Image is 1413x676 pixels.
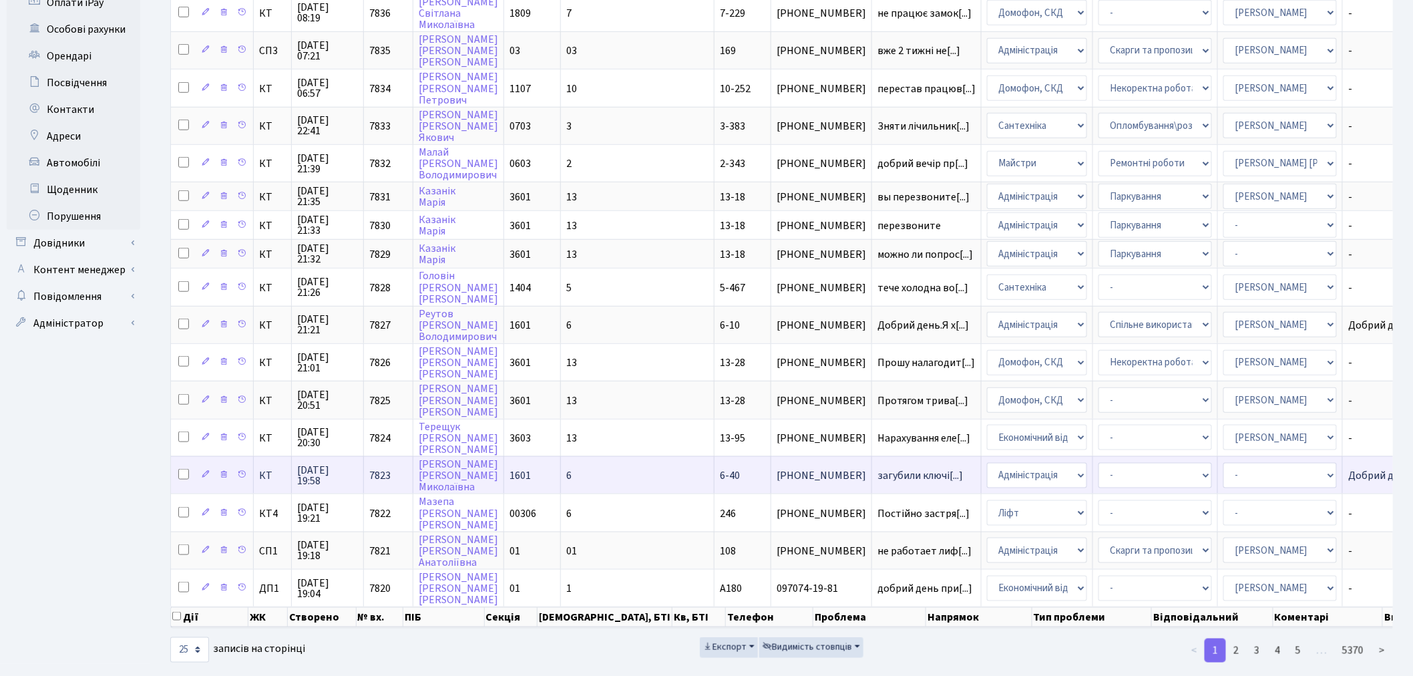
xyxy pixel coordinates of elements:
span: [PHONE_NUMBER] [777,192,866,202]
span: 7836 [369,6,391,21]
span: 169 [720,43,736,58]
span: 13-18 [720,247,745,262]
a: Порушення [7,203,140,230]
span: 1601 [510,468,531,483]
span: Зняти лічильник[...] [877,119,970,134]
span: [DATE] 21:26 [297,277,358,298]
span: 13 [566,393,577,408]
span: [PHONE_NUMBER] [777,158,866,169]
span: [DATE] 21:21 [297,314,358,335]
span: 00306 [510,506,536,521]
span: 3-383 [720,119,745,134]
span: [PHONE_NUMBER] [777,508,866,519]
a: Посвідчення [7,69,140,96]
span: 7-229 [720,6,745,21]
span: [DATE] 21:32 [297,243,358,265]
span: 01 [510,544,520,558]
span: 1107 [510,81,531,96]
button: Експорт [700,637,758,658]
span: [PHONE_NUMBER] [777,8,866,19]
span: 13-28 [720,355,745,370]
span: 7822 [369,506,391,521]
a: 2 [1225,639,1247,663]
span: 13-18 [720,190,745,204]
a: Автомобілі [7,150,140,176]
span: Добрий день.Я х[...] [877,318,969,333]
a: Особові рахунки [7,16,140,43]
a: [PERSON_NAME][PERSON_NAME][PERSON_NAME] [419,344,498,381]
span: КТ [259,220,286,231]
span: КТ [259,320,286,331]
span: 7821 [369,544,391,558]
th: Проблема [813,607,926,627]
span: 13 [566,431,577,446]
span: [DATE] 20:51 [297,389,358,411]
a: Орендарі [7,43,140,69]
span: 13 [566,247,577,262]
span: 13-28 [720,393,745,408]
a: Щоденник [7,176,140,203]
th: Напрямок [926,607,1032,627]
span: 03 [510,43,520,58]
a: 5 [1287,639,1309,663]
span: [PHONE_NUMBER] [777,546,866,556]
span: 6-40 [720,468,740,483]
span: 3601 [510,355,531,370]
span: 108 [720,544,736,558]
a: Малай[PERSON_NAME]Володимирович [419,145,498,182]
span: КТ [259,8,286,19]
span: 7829 [369,247,391,262]
span: 0703 [510,119,531,134]
span: 7831 [369,190,391,204]
span: 7828 [369,281,391,295]
span: [PHONE_NUMBER] [777,83,866,94]
a: [PERSON_NAME][PERSON_NAME][PERSON_NAME] [419,570,498,607]
span: [PHONE_NUMBER] [777,470,866,481]
a: [PERSON_NAME][PERSON_NAME][PERSON_NAME] [419,382,498,419]
span: перезвоните [877,220,976,231]
a: КазанікМарія [419,241,455,267]
label: записів на сторінці [170,637,305,663]
span: Нарахування еле[...] [877,431,970,446]
span: 7835 [369,43,391,58]
span: Експорт [703,641,747,654]
span: [DATE] 07:21 [297,40,358,61]
span: 1601 [510,318,531,333]
a: Реутов[PERSON_NAME]Володимирович [419,307,498,344]
span: вже 2 тижні не[...] [877,43,960,58]
span: 7827 [369,318,391,333]
th: Секція [485,607,538,627]
span: 3 [566,119,572,134]
span: 7824 [369,431,391,446]
th: Створено [288,607,357,627]
a: Повідомлення [7,283,140,310]
a: > [1371,639,1393,663]
span: добрий вечір пр[...] [877,156,968,171]
span: Протягом трива[...] [877,393,968,408]
span: 2-343 [720,156,745,171]
span: [DATE] 19:21 [297,502,358,524]
th: ЖК [248,607,288,627]
span: 7834 [369,81,391,96]
a: 4 [1267,639,1288,663]
a: Мазепа[PERSON_NAME][PERSON_NAME] [419,495,498,532]
th: № вх. [357,607,404,627]
span: КТ [259,395,286,406]
span: СП3 [259,45,286,56]
a: Контакти [7,96,140,123]
span: 7832 [369,156,391,171]
span: А180 [720,581,742,596]
span: КТ [259,121,286,132]
a: [PERSON_NAME][PERSON_NAME][PERSON_NAME] [419,32,498,69]
span: КТ [259,470,286,481]
span: [DATE] 19:04 [297,578,358,599]
span: 2 [566,156,572,171]
a: [PERSON_NAME][PERSON_NAME]Миколаївна [419,457,498,494]
span: 7823 [369,468,391,483]
span: тече холодна во[...] [877,281,968,295]
span: [DATE] 08:19 [297,2,358,23]
span: 01 [510,581,520,596]
th: Телефон [726,607,813,627]
span: 5 [566,281,572,295]
span: КТ4 [259,508,286,519]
